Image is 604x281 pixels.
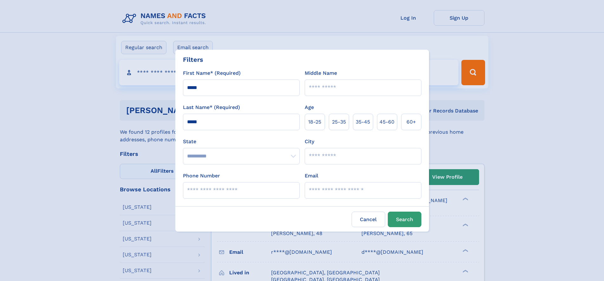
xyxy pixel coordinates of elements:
[352,212,385,227] label: Cancel
[380,118,394,126] span: 45‑60
[183,172,220,180] label: Phone Number
[305,138,314,145] label: City
[332,118,346,126] span: 25‑35
[183,138,300,145] label: State
[183,104,240,111] label: Last Name* (Required)
[183,69,241,77] label: First Name* (Required)
[406,118,416,126] span: 60+
[305,172,318,180] label: Email
[356,118,370,126] span: 35‑45
[305,69,337,77] label: Middle Name
[388,212,421,227] button: Search
[305,104,314,111] label: Age
[183,55,203,64] div: Filters
[308,118,321,126] span: 18‑25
